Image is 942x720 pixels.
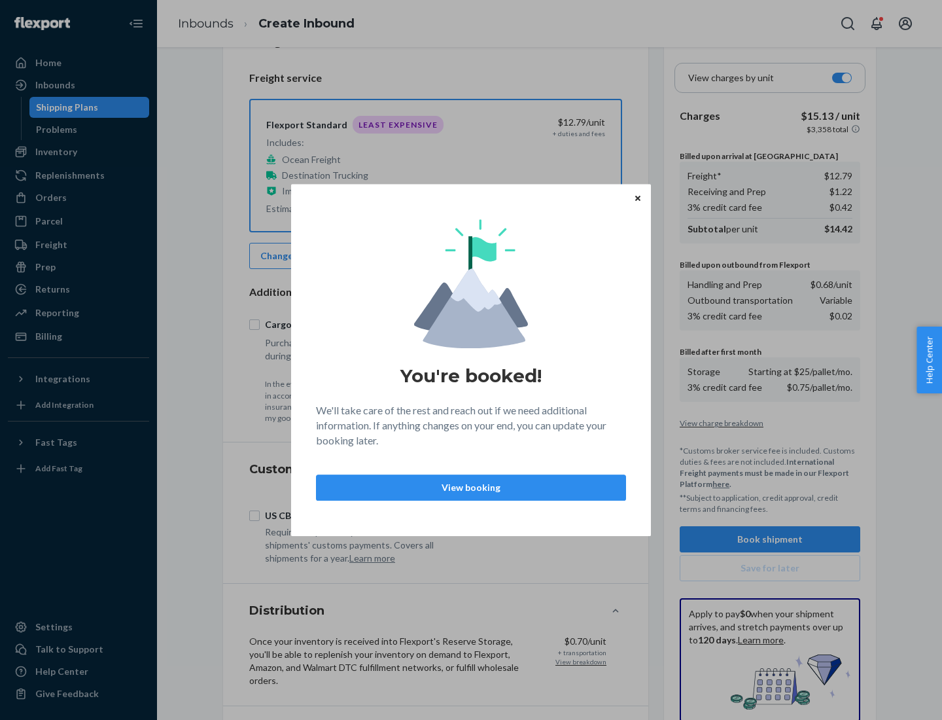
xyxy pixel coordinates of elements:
button: Close [631,190,644,205]
h1: You're booked! [400,364,542,387]
p: We'll take care of the rest and reach out if we need additional information. If anything changes ... [316,403,626,448]
button: View booking [316,475,626,501]
p: View booking [327,481,615,494]
img: svg+xml,%3Csvg%20viewBox%3D%220%200%20174%20197%22%20fill%3D%22none%22%20xmlns%3D%22http%3A%2F%2F... [414,219,528,348]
